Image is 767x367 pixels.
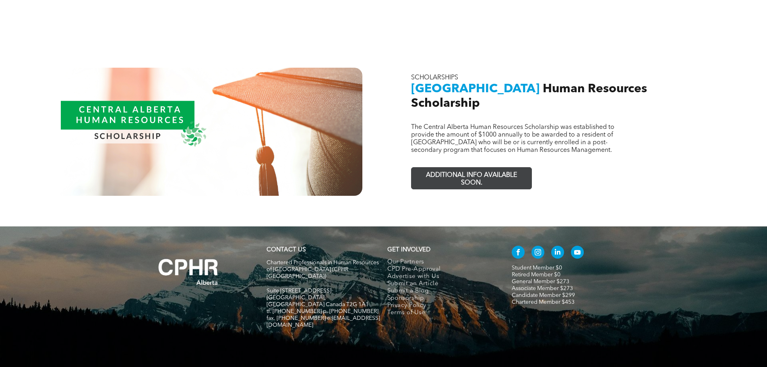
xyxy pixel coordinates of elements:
[387,280,495,288] a: Submit an Article
[387,295,495,302] a: Sponsorship
[411,124,614,153] span: The Central Alberta Human Resources Scholarship was established to provide the amount of $1000 an...
[512,299,575,305] a: Chartered Member $453
[411,75,458,81] span: SCHOLARSHIPS
[387,247,430,253] span: GET INVOLVED
[531,246,544,261] a: instagram
[571,246,584,261] a: youtube
[387,302,495,309] a: Privacy Policy
[387,288,495,295] a: Submit a Blog
[551,246,564,261] a: linkedin
[411,83,647,110] span: Human Resources Scholarship
[411,83,540,95] span: [GEOGRAPHIC_DATA]
[267,247,306,253] a: CONTACT US
[267,309,378,314] span: tf. [PHONE_NUMBER] p. [PHONE_NUMBER]
[411,167,532,189] a: ADDITIONAL INFO AVAILABLE SOON.
[512,292,575,298] a: Candidate Member $299
[512,246,525,261] a: facebook
[267,295,369,307] span: [GEOGRAPHIC_DATA], [GEOGRAPHIC_DATA] Canada T2G 1A1
[267,288,331,294] span: Suite [STREET_ADDRESS]
[387,266,495,273] a: CPD Pre-Approval
[512,279,569,284] a: General Member $273
[387,259,495,266] a: Our Partners
[512,286,573,291] a: Associate Member $273
[512,272,560,278] a: Retired Member $0
[512,265,562,271] a: Student Member $0
[267,315,380,328] span: fax. [PHONE_NUMBER] e:[EMAIL_ADDRESS][DOMAIN_NAME]
[387,273,495,280] a: Advertise with Us
[267,260,379,279] span: Chartered Professionals in Human Resources of [GEOGRAPHIC_DATA] (CPHR [GEOGRAPHIC_DATA])
[142,243,235,301] img: A white background with a few lines on it
[413,168,530,191] span: ADDITIONAL INFO AVAILABLE SOON.
[387,309,495,317] a: Terms of Use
